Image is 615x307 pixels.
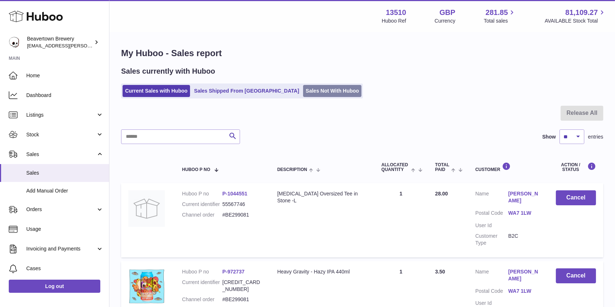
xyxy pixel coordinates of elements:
[508,288,541,295] a: WA7 1LW
[182,296,222,303] dt: Channel order
[382,18,406,24] div: Huboo Ref
[588,133,603,140] span: entries
[26,151,96,158] span: Sales
[508,268,541,282] a: [PERSON_NAME]
[26,206,96,213] span: Orders
[475,162,541,172] div: Customer
[435,18,456,24] div: Currency
[26,245,96,252] span: Invoicing and Payments
[182,167,210,172] span: Huboo P no
[435,191,448,197] span: 28.00
[223,191,248,197] a: P-1044551
[26,226,104,233] span: Usage
[123,85,190,97] a: Current Sales with Huboo
[182,279,222,293] dt: Current identifier
[26,131,96,138] span: Stock
[9,280,100,293] a: Log out
[435,269,445,275] span: 3.50
[128,268,165,305] img: beavertown-brewery-heavy-gravity-hazy-ipa-can.png
[27,35,93,49] div: Beavertown Brewery
[486,8,508,18] span: 281.85
[121,66,215,76] h2: Sales currently with Huboo
[223,201,263,208] dd: 55567746
[542,133,556,140] label: Show
[475,233,508,246] dt: Customer Type
[386,8,406,18] strong: 13510
[556,190,596,205] button: Cancel
[26,187,104,194] span: Add Manual Order
[26,112,96,118] span: Listings
[545,18,606,24] span: AVAILABLE Stock Total
[484,18,516,24] span: Total sales
[223,279,263,293] dd: [CREDIT_CARD_NUMBER]
[26,72,104,79] span: Home
[192,85,302,97] a: Sales Shipped From [GEOGRAPHIC_DATA]
[223,211,263,218] dd: #BE299081
[475,210,508,218] dt: Postal Code
[556,268,596,283] button: Cancel
[26,170,104,176] span: Sales
[545,8,606,24] a: 81,109.27 AVAILABLE Stock Total
[128,190,165,227] img: no-photo.jpg
[277,190,367,204] div: [MEDICAL_DATA] Oversized Tee in Stone -L
[182,268,222,275] dt: Huboo P no
[475,268,508,284] dt: Name
[556,162,596,172] div: Action / Status
[303,85,361,97] a: Sales Not With Huboo
[182,201,222,208] dt: Current identifier
[565,8,598,18] span: 81,109.27
[475,288,508,296] dt: Postal Code
[277,268,367,275] div: Heavy Gravity - Hazy IPA 440ml
[475,190,508,206] dt: Name
[182,190,222,197] dt: Huboo P no
[26,265,104,272] span: Cases
[475,300,508,307] dt: User Id
[277,167,307,172] span: Description
[121,47,603,59] h1: My Huboo - Sales report
[508,190,541,204] a: [PERSON_NAME]
[26,92,104,99] span: Dashboard
[374,183,428,257] td: 1
[484,8,516,24] a: 281.85 Total sales
[182,211,222,218] dt: Channel order
[9,37,20,48] img: kit.lowe@beavertownbrewery.co.uk
[223,269,245,275] a: P-972737
[508,233,541,246] dd: B2C
[435,163,449,172] span: Total paid
[27,43,146,48] span: [EMAIL_ADDRESS][PERSON_NAME][DOMAIN_NAME]
[223,296,263,303] dd: #BE299081
[475,222,508,229] dt: User Id
[382,163,409,172] span: ALLOCATED Quantity
[440,8,455,18] strong: GBP
[508,210,541,217] a: WA7 1LW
